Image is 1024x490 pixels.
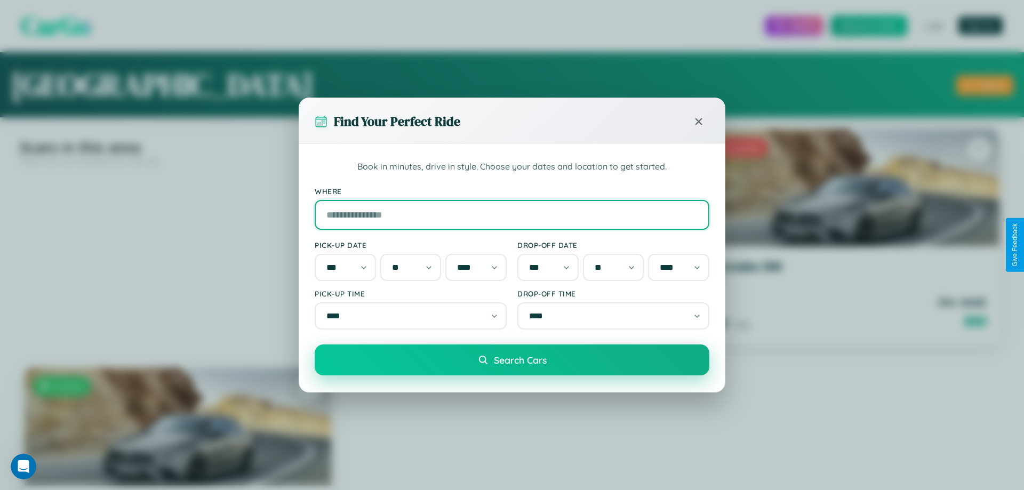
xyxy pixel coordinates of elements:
p: Book in minutes, drive in style. Choose your dates and location to get started. [315,160,709,174]
label: Drop-off Time [517,289,709,298]
label: Drop-off Date [517,240,709,250]
label: Where [315,187,709,196]
label: Pick-up Date [315,240,507,250]
button: Search Cars [315,344,709,375]
h3: Find Your Perfect Ride [334,113,460,130]
span: Search Cars [494,354,547,366]
label: Pick-up Time [315,289,507,298]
